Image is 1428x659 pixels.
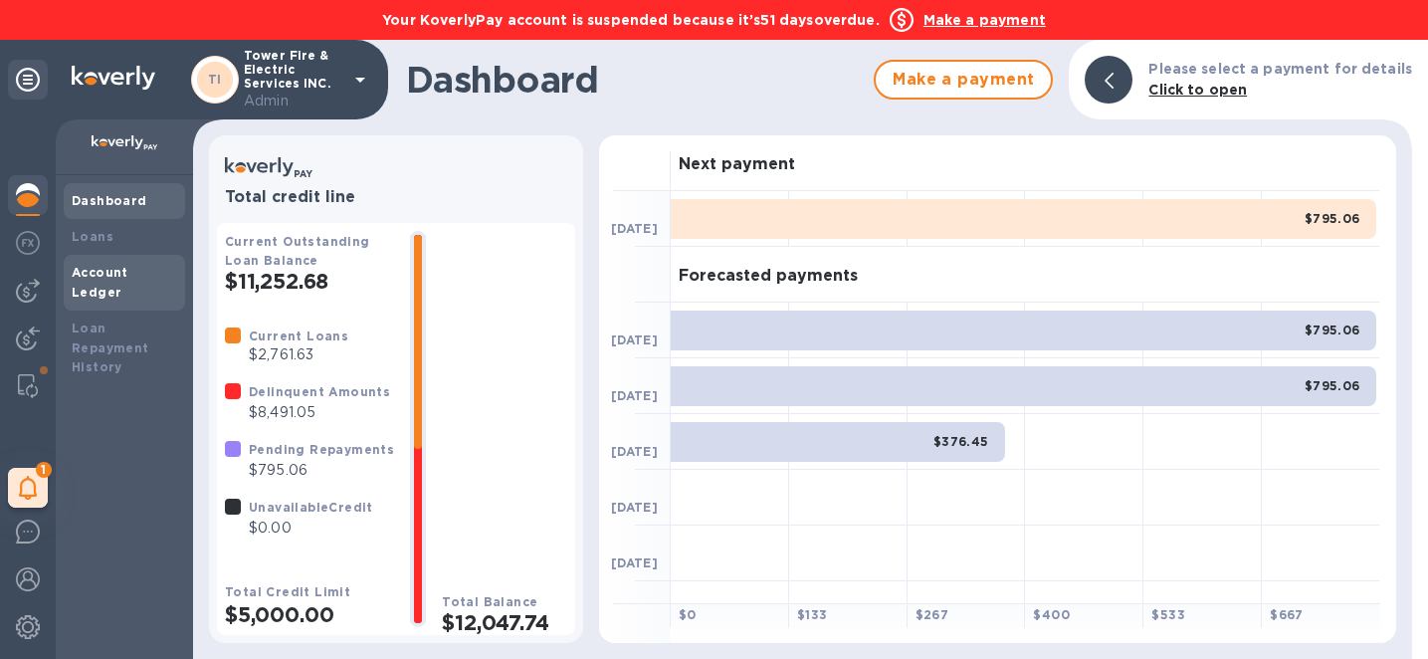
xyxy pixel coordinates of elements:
b: [DATE] [611,444,658,459]
b: $376.45 [933,434,989,449]
b: Total Credit Limit [225,584,350,599]
span: 1 [36,462,52,478]
b: Delinquent Amounts [249,384,390,399]
h3: Total credit line [225,188,567,207]
h2: $11,252.68 [225,269,394,294]
p: $795.06 [249,460,394,481]
b: TI [208,72,222,87]
b: Dashboard [72,193,147,208]
b: $ 533 [1151,607,1185,622]
h3: Next payment [679,155,795,174]
b: [DATE] [611,221,658,236]
span: Make a payment [892,68,1035,92]
b: $795.06 [1305,323,1360,337]
img: Foreign exchange [16,231,40,255]
b: [DATE] [611,388,658,403]
b: [DATE] [611,332,658,347]
b: Your KoverlyPay account is suspended because it’s 51 days overdue. [382,12,880,28]
button: Make a payment [874,60,1053,100]
img: Logo [72,66,155,90]
p: $8,491.05 [249,402,390,423]
h1: Dashboard [406,59,864,101]
b: Current Loans [249,329,348,343]
b: Please select a payment for details [1148,61,1412,77]
b: Account Ledger [72,265,128,300]
p: Admin [244,91,343,111]
b: $ 133 [797,607,828,622]
b: Make a payment [923,12,1046,28]
h2: $12,047.74 [442,610,567,635]
p: $2,761.63 [249,344,348,365]
b: $795.06 [1305,378,1360,393]
b: Loans [72,229,113,244]
h2: $5,000.00 [225,602,394,627]
div: Unpin categories [8,60,48,100]
b: Total Balance [442,594,537,609]
b: $ 267 [916,607,949,622]
b: Click to open [1148,82,1247,98]
b: [DATE] [611,500,658,515]
b: Loan Repayment History [72,321,149,375]
h3: Forecasted payments [679,267,858,286]
p: Tower Fire & Electric Services INC. [244,49,343,111]
b: Current Outstanding Loan Balance [225,234,370,268]
b: Unavailable Credit [249,500,373,515]
b: [DATE] [611,555,658,570]
b: Pending Repayments [249,442,394,457]
b: $ 667 [1270,607,1304,622]
b: $795.06 [1305,211,1360,226]
p: $0.00 [249,518,373,539]
b: $ 0 [679,607,697,622]
b: $ 400 [1033,607,1070,622]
